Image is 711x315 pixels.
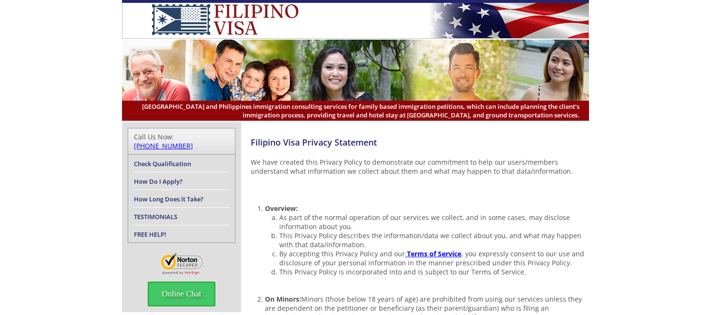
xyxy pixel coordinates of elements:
[148,282,216,306] span: Online Chat
[251,136,589,148] h4: Filipino Visa Privacy Statement
[134,159,191,168] a: Check Qualification
[405,249,461,258] a: Terms of Service
[279,213,589,231] li: As part of the normal operation of our services we collect, and in some cases, may disclose infor...
[134,141,193,150] a: [PHONE_NUMBER]
[407,249,461,258] strong: Terms of Service
[134,230,166,239] a: FREE HELP!
[279,231,589,249] li: This Privacy Policy describes the information/data we collect about you, and what may happen with...
[265,204,298,213] strong: Overview:
[134,212,177,221] a: TESTIMONIALS
[251,157,589,176] p: We have created this Privacy Policy to demonstrate our commitment to help our users/members under...
[279,249,589,267] li: By accepting this Privacy Policy and our , you expressly consent to our use and disclosure of you...
[279,267,589,276] li: This Privacy Policy is incorporated into and is subject to our Terms of Service.
[134,132,229,150] div: Call Us Now:
[132,102,579,119] span: [GEOGRAPHIC_DATA] and Philippines immigration consulting services for family based immigration pe...
[134,195,203,203] a: How Long Does it Take?
[134,177,183,186] a: How Do I Apply?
